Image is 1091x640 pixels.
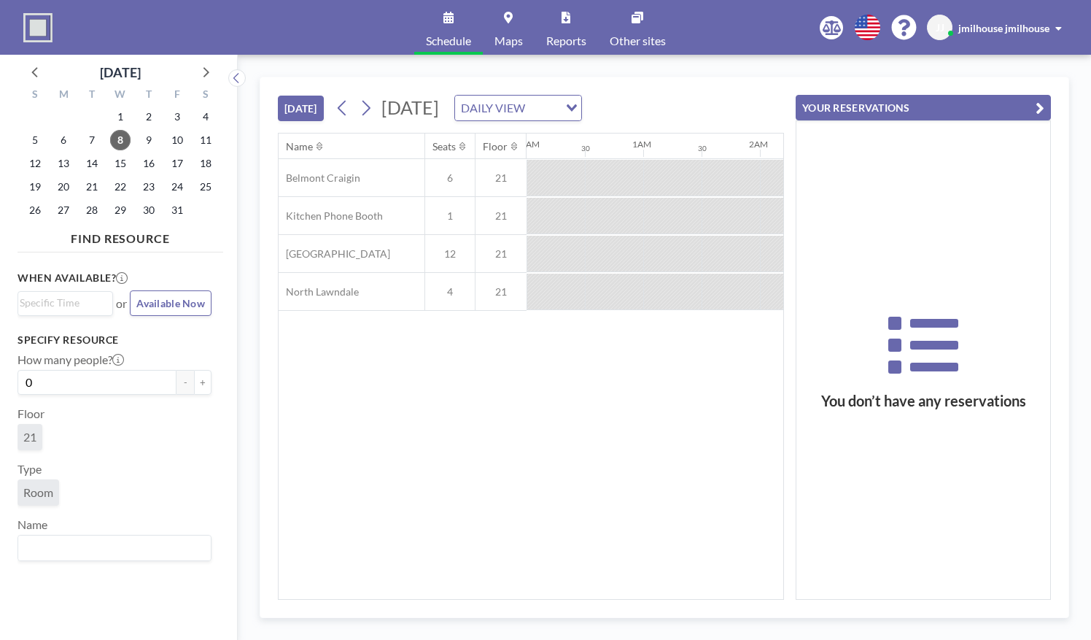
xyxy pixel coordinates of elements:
[163,86,191,105] div: F
[139,107,159,127] span: Thursday, October 2, 2025
[136,297,205,309] span: Available Now
[195,130,216,150] span: Saturday, October 11, 2025
[18,462,42,477] label: Type
[110,130,131,150] span: Wednesday, October 8, 2025
[546,35,586,47] span: Reports
[632,139,651,150] div: 1AM
[194,370,211,395] button: +
[279,247,390,261] span: [GEOGRAPHIC_DATA]
[279,285,359,298] span: North Lawndale
[425,247,475,261] span: 12
[475,247,527,261] span: 21
[106,86,135,105] div: W
[958,22,1049,34] span: jmilhouse jmilhouse
[425,209,475,223] span: 1
[23,485,53,499] span: Room
[23,13,53,42] img: organization-logo
[18,406,44,421] label: Floor
[82,200,102,220] span: Tuesday, October 28, 2025
[278,96,324,121] button: [DATE]
[20,295,104,311] input: Search for option
[139,200,159,220] span: Thursday, October 30, 2025
[698,144,707,153] div: 30
[167,177,187,197] span: Friday, October 24, 2025
[581,144,590,153] div: 30
[21,86,50,105] div: S
[796,392,1050,410] h3: You don’t have any reservations
[53,153,74,174] span: Monday, October 13, 2025
[139,177,159,197] span: Thursday, October 23, 2025
[23,430,36,444] span: 21
[116,296,127,311] span: or
[475,285,527,298] span: 21
[50,86,78,105] div: M
[749,139,768,150] div: 2AM
[139,130,159,150] span: Thursday, October 9, 2025
[191,86,220,105] div: S
[483,140,508,153] div: Floor
[425,285,475,298] span: 4
[529,99,557,117] input: Search for option
[18,292,112,314] div: Search for option
[455,96,581,120] div: Search for option
[494,35,523,47] span: Maps
[425,171,475,185] span: 6
[167,200,187,220] span: Friday, October 31, 2025
[82,130,102,150] span: Tuesday, October 7, 2025
[195,107,216,127] span: Saturday, October 4, 2025
[25,200,45,220] span: Sunday, October 26, 2025
[25,130,45,150] span: Sunday, October 5, 2025
[796,95,1051,120] button: YOUR RESERVATIONS
[82,177,102,197] span: Tuesday, October 21, 2025
[139,153,159,174] span: Thursday, October 16, 2025
[18,334,211,347] h3: Specify resource
[195,177,216,197] span: Saturday, October 25, 2025
[110,177,131,197] span: Wednesday, October 22, 2025
[18,536,211,560] div: Search for option
[53,130,74,150] span: Monday, October 6, 2025
[53,200,74,220] span: Monday, October 27, 2025
[78,86,106,105] div: T
[20,539,203,558] input: Search for option
[475,209,527,223] span: 21
[516,139,540,150] div: 12AM
[130,290,211,316] button: Available Now
[475,171,527,185] span: 21
[458,99,528,117] span: DAILY VIEW
[167,153,187,174] span: Friday, October 17, 2025
[936,21,944,34] span: JJ
[167,107,187,127] span: Friday, October 3, 2025
[195,153,216,174] span: Saturday, October 18, 2025
[110,153,131,174] span: Wednesday, October 15, 2025
[53,177,74,197] span: Monday, October 20, 2025
[25,153,45,174] span: Sunday, October 12, 2025
[110,107,131,127] span: Wednesday, October 1, 2025
[167,130,187,150] span: Friday, October 10, 2025
[18,517,47,532] label: Name
[279,209,383,223] span: Kitchen Phone Booth
[82,153,102,174] span: Tuesday, October 14, 2025
[134,86,163,105] div: T
[18,352,124,367] label: How many people?
[110,200,131,220] span: Wednesday, October 29, 2025
[381,96,439,118] span: [DATE]
[176,370,194,395] button: -
[610,35,666,47] span: Other sites
[432,140,456,153] div: Seats
[426,35,471,47] span: Schedule
[25,177,45,197] span: Sunday, October 19, 2025
[286,140,313,153] div: Name
[279,171,360,185] span: Belmont Craigin
[100,62,141,82] div: [DATE]
[18,225,223,246] h4: FIND RESOURCE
